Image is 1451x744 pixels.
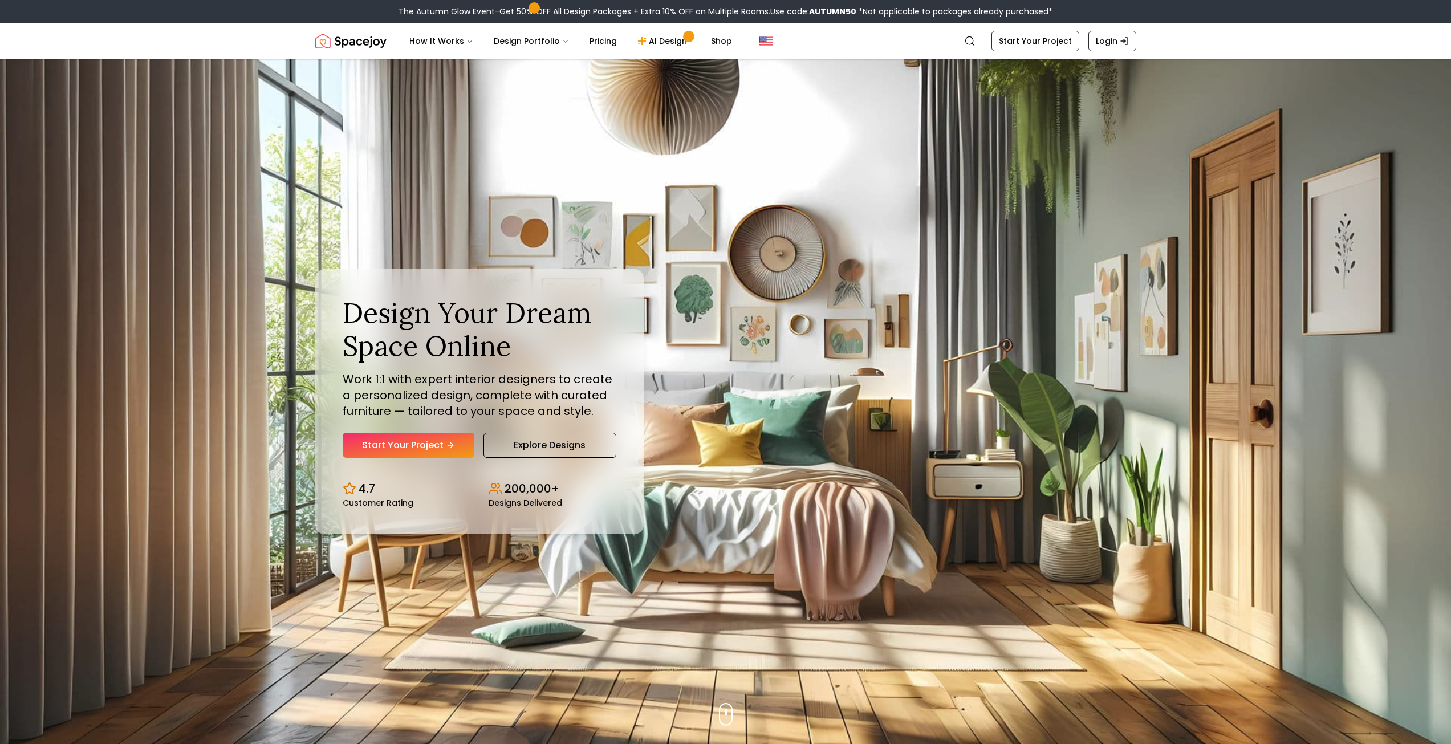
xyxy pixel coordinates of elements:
[315,30,387,52] a: Spacejoy
[505,481,559,497] p: 200,000+
[343,371,616,419] p: Work 1:1 with expert interior designers to create a personalized design, complete with curated fu...
[400,30,482,52] button: How It Works
[315,23,1136,59] nav: Global
[702,30,741,52] a: Shop
[315,30,387,52] img: Spacejoy Logo
[343,433,474,458] a: Start Your Project
[1088,31,1136,51] a: Login
[580,30,626,52] a: Pricing
[343,499,413,507] small: Customer Rating
[485,30,578,52] button: Design Portfolio
[359,481,375,497] p: 4.7
[991,31,1079,51] a: Start Your Project
[483,433,616,458] a: Explore Designs
[759,34,773,48] img: United States
[343,471,616,507] div: Design stats
[856,6,1052,17] span: *Not applicable to packages already purchased*
[809,6,856,17] b: AUTUMN50
[770,6,856,17] span: Use code:
[628,30,700,52] a: AI Design
[400,30,741,52] nav: Main
[343,296,616,362] h1: Design Your Dream Space Online
[399,6,1052,17] div: The Autumn Glow Event-Get 50% OFF All Design Packages + Extra 10% OFF on Multiple Rooms.
[489,499,562,507] small: Designs Delivered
